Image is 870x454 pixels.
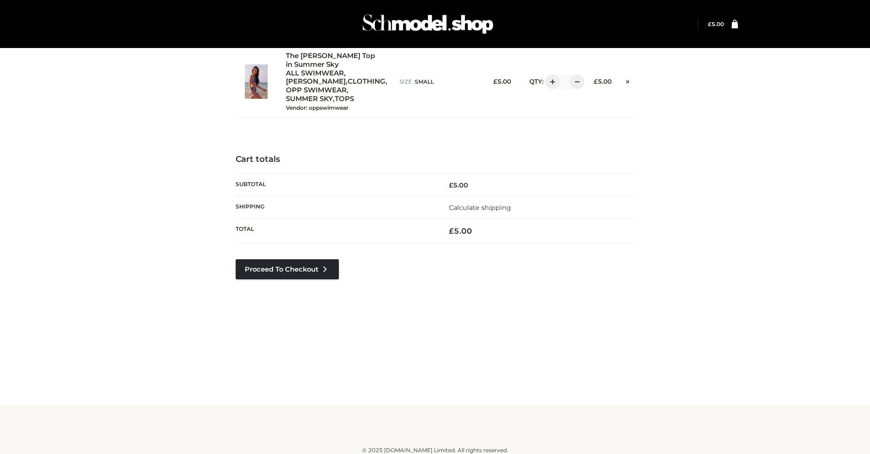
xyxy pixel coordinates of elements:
div: , , , , , [286,52,390,112]
a: The [PERSON_NAME] Top in Summer Sky [286,52,380,69]
a: ALL SWIMWEAR [286,69,344,78]
a: CLOTHING [348,77,385,86]
span: £ [708,21,712,27]
a: Calculate shipping [449,203,511,212]
th: Shipping [236,197,435,219]
bdi: 5.00 [449,181,468,189]
a: Remove this item [621,75,634,86]
bdi: 5.00 [708,21,724,27]
bdi: 5.00 [449,226,472,235]
a: SUMMER SKY [286,95,333,103]
a: OPP SWIMWEAR [286,86,347,95]
a: TOPS [335,95,354,103]
bdi: 5.00 [493,78,511,85]
th: Subtotal [236,174,435,196]
img: Schmodel Admin 964 [359,6,496,42]
a: Proceed to Checkout [236,259,339,279]
span: £ [449,181,453,189]
small: Vendor: oppswimwear [286,104,348,111]
p: size : [400,78,478,86]
a: [PERSON_NAME] [286,77,346,86]
span: £ [594,78,598,85]
span: £ [493,78,497,85]
h4: Cart totals [236,155,635,165]
bdi: 5.00 [594,78,612,85]
div: QTY: [520,75,578,89]
th: Total [236,219,435,243]
span: SMALL [415,78,434,85]
span: £ [449,226,454,235]
a: £5.00 [708,21,724,27]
